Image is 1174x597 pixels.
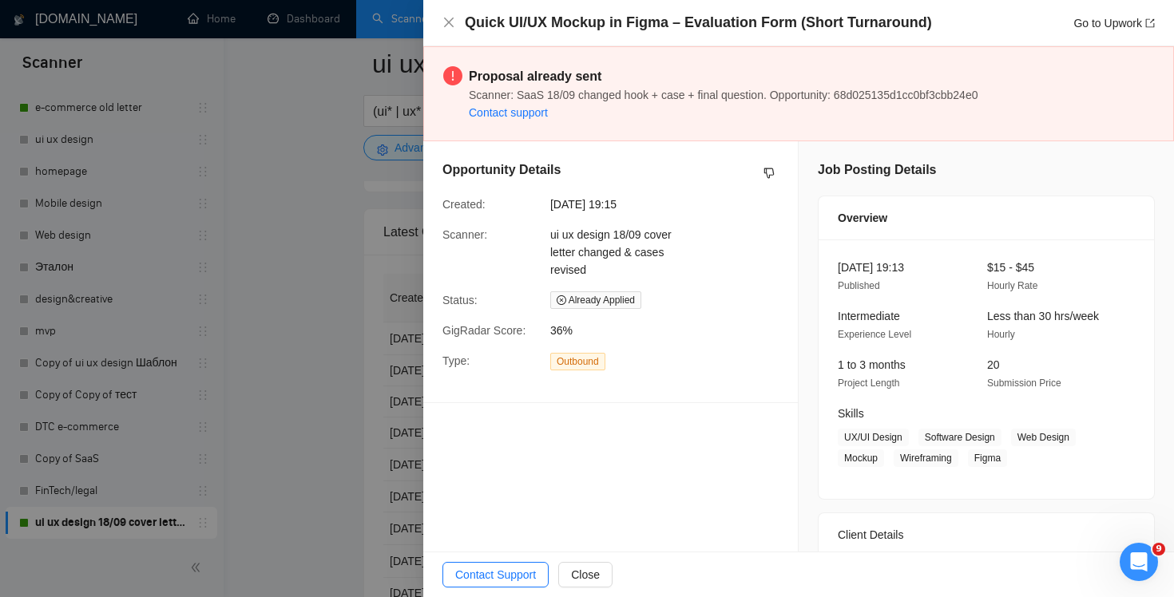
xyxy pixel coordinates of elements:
[1145,18,1155,28] span: export
[1152,543,1165,555] span: 9
[442,294,478,306] span: Status:
[571,566,600,583] span: Close
[550,228,672,276] span: ui ux design 18/09 cover letter changed & cases revised
[442,562,549,587] button: Contact Support
[838,358,906,371] span: 1 to 3 months
[1073,17,1155,30] a: Go to Upworkexport
[987,378,1061,389] span: Submission Price
[838,209,887,227] span: Overview
[987,329,1015,340] span: Hourly
[987,261,1034,274] span: $15 - $45
[443,66,462,85] span: exclamation-circle
[550,353,605,370] span: Outbound
[894,449,958,467] span: Wireframing
[550,291,641,309] span: Already Applied
[1120,543,1158,581] iframe: Intercom live chat
[469,106,548,119] a: Contact support
[838,310,900,322] span: Intermediate
[442,354,470,367] span: Type:
[763,167,775,180] span: dislike
[465,13,932,33] h4: Quick UI/UX Mockup in Figma – Evaluation Form (Short Turnaround)
[558,562,613,587] button: Close
[442,16,455,29] span: close
[838,407,864,420] span: Skills
[987,280,1037,291] span: Hourly Rate
[838,429,909,446] span: UX/UI Design
[838,378,899,389] span: Project Length
[838,513,1135,556] div: Client Details
[1011,429,1076,446] span: Web Design
[442,160,561,180] h5: Opportunity Details
[987,310,1099,322] span: Less than 30 hrs/week
[550,196,790,213] span: [DATE] 19:15
[968,449,1007,467] span: Figma
[918,429,1001,446] span: Software Design
[838,261,904,274] span: [DATE] 19:13
[455,566,536,583] span: Contact Support
[818,160,936,180] h5: Job Posting Details
[838,329,911,340] span: Experience Level
[442,324,526,337] span: GigRadar Score:
[838,280,880,291] span: Published
[469,89,978,101] span: Scanner: SaaS 18/09 changed hook + case + final question. Opportunity: 68d025135d1cc0bf3cbb24e0
[442,228,487,241] span: Scanner:
[760,164,779,183] button: dislike
[987,358,1000,371] span: 20
[442,198,486,211] span: Created:
[838,449,884,467] span: Mockup
[550,322,790,339] span: 36%
[469,69,601,83] strong: Proposal already sent
[557,295,566,305] span: close-circle
[442,16,455,30] button: Close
